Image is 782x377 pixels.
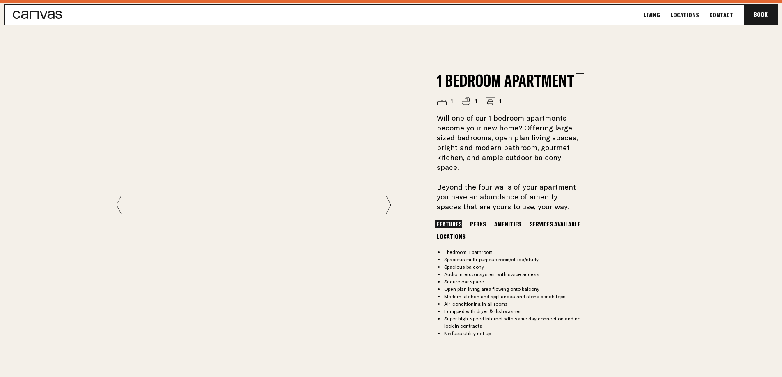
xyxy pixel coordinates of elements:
[444,293,583,300] li: Modern kitchen and appliances and stone bench tops
[444,308,583,315] li: Equipped with dryer & dishwasher
[492,220,523,228] button: Amenities
[437,73,574,88] h2: 1 Bedroom Apartment
[444,278,583,286] li: Secure car space
[744,5,777,25] button: Book
[444,300,583,308] li: Air-conditioning in all rooms
[444,330,583,337] li: No fuss utility set up
[437,96,453,105] li: 1
[485,96,501,105] li: 1
[641,11,663,19] a: Living
[707,11,736,19] a: Contact
[435,232,468,240] button: Locations
[444,249,583,256] li: 1 bedroom, 1 bathroom
[444,315,583,330] li: Super high-speed internet with same day connection and no lock in contracts
[437,113,583,212] p: Will one of our 1 bedroom apartments become your new home? Offering large sized bedrooms, open pl...
[444,271,583,278] li: Audio intercom system with swipe access
[468,220,488,228] button: Perks
[444,286,583,293] li: Open plan living area flowing onto balcony
[527,220,582,228] button: Services Available
[668,11,702,19] a: Locations
[435,220,464,228] button: Features
[444,256,583,263] li: Spacious multi-purpose room/office/study
[461,96,477,105] li: 1
[444,263,583,271] li: Spacious balcony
